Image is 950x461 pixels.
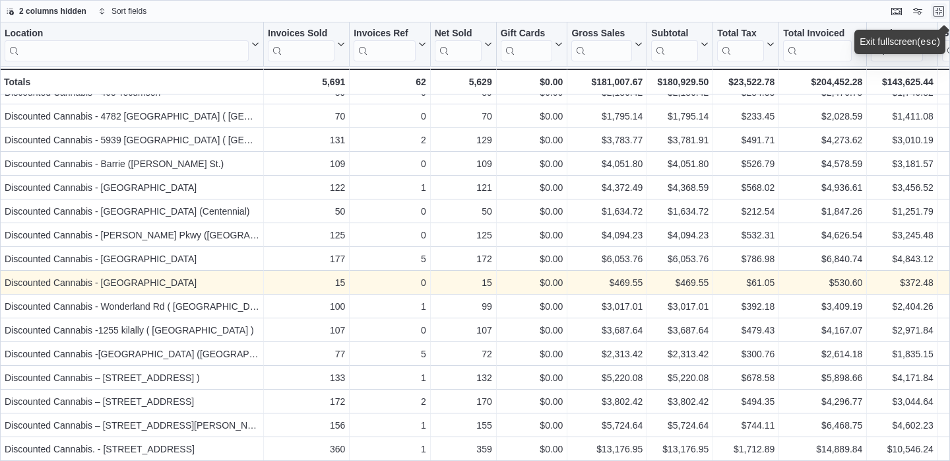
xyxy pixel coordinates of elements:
[717,394,775,409] div: $494.35
[651,28,709,61] button: Subtotal
[571,108,643,124] div: $1,795.14
[717,370,775,386] div: $678.58
[268,28,334,40] div: Invoices Sold
[783,203,862,219] div: $1,847.26
[717,417,775,433] div: $744.11
[501,108,563,124] div: $0.00
[571,74,643,90] div: $181,007.67
[5,227,259,243] div: Discounted Cannabis - [PERSON_NAME] Pkwy ([GEOGRAPHIC_DATA] )
[651,156,709,172] div: $4,051.80
[354,156,426,172] div: 0
[354,203,426,219] div: 0
[717,108,775,124] div: $233.45
[871,203,933,219] div: $1,251.79
[435,299,492,314] div: 99
[783,346,862,362] div: $2,614.18
[435,203,492,219] div: 50
[571,180,643,195] div: $4,372.49
[501,275,563,291] div: $0.00
[871,28,922,61] div: Total Cost
[5,322,259,338] div: Discounted Cannabis -1255 kilally ( [GEOGRAPHIC_DATA] )
[871,180,933,195] div: $3,456.52
[354,227,426,243] div: 0
[783,227,862,243] div: $4,626.54
[1,3,92,19] button: 2 columns hidden
[354,275,426,291] div: 0
[651,180,709,195] div: $4,368.59
[651,28,698,40] div: Subtotal
[651,203,709,219] div: $1,634.72
[435,227,492,243] div: 125
[783,132,862,148] div: $4,273.62
[783,28,862,61] button: Total Invoiced
[871,417,933,433] div: $4,602.23
[93,3,152,19] button: Sort fields
[268,346,345,362] div: 77
[5,370,259,386] div: Discounted Cannabis – [STREET_ADDRESS] )
[651,322,709,338] div: $3,687.64
[651,108,709,124] div: $1,795.14
[354,441,426,457] div: 1
[501,370,563,386] div: $0.00
[717,28,764,40] div: Total Tax
[717,275,775,291] div: $61.05
[5,108,259,124] div: Discounted Cannabis - 4782 [GEOGRAPHIC_DATA] ( [GEOGRAPHIC_DATA] )
[5,28,259,61] button: Location
[501,28,553,61] div: Gift Card Sales
[5,132,259,148] div: Discounted Cannabis - 5939 [GEOGRAPHIC_DATA] ( [GEOGRAPHIC_DATA] )
[354,28,426,61] button: Invoices Ref
[435,108,492,124] div: 70
[501,203,563,219] div: $0.00
[501,394,563,409] div: $0.00
[871,275,933,291] div: $372.48
[501,441,563,457] div: $0.00
[354,28,415,61] div: Invoices Ref
[268,394,345,409] div: 172
[435,275,492,291] div: 15
[354,322,426,338] div: 0
[931,3,947,19] button: Exit fullscreen
[354,370,426,386] div: 1
[571,251,643,267] div: $6,053.76
[571,275,643,291] div: $469.55
[571,28,643,61] button: Gross Sales
[268,28,334,61] div: Invoices Sold
[889,3,904,19] button: Keyboard shortcuts
[783,275,862,291] div: $530.60
[435,28,482,40] div: Net Sold
[268,108,345,124] div: 70
[268,417,345,433] div: 156
[354,180,426,195] div: 1
[5,417,259,433] div: Discounted Cannabis – [STREET_ADDRESS][PERSON_NAME]
[268,299,345,314] div: 100
[783,299,862,314] div: $3,409.19
[871,322,933,338] div: $2,971.84
[871,394,933,409] div: $3,044.64
[571,394,643,409] div: $3,802.42
[717,156,775,172] div: $526.79
[783,251,862,267] div: $6,840.74
[651,74,709,90] div: $180,929.50
[571,370,643,386] div: $5,220.08
[571,299,643,314] div: $3,017.01
[268,132,345,148] div: 131
[571,132,643,148] div: $3,783.77
[910,3,926,19] button: Display options
[651,346,709,362] div: $2,313.42
[5,346,259,362] div: Discounted Cannabis -[GEOGRAPHIC_DATA] ([GEOGRAPHIC_DATA].)
[268,370,345,386] div: 133
[5,180,259,195] div: Discounted Cannabis - [GEOGRAPHIC_DATA]
[871,132,933,148] div: $3,010.19
[860,35,940,49] div: Exit fullscreen ( )
[871,370,933,386] div: $4,171.84
[354,417,426,433] div: 1
[354,74,426,90] div: 62
[268,203,345,219] div: 50
[435,346,492,362] div: 72
[5,203,259,219] div: Discounted Cannabis - [GEOGRAPHIC_DATA] (Centennial)
[5,251,259,267] div: Discounted Cannabis - [GEOGRAPHIC_DATA]
[268,156,345,172] div: 109
[783,28,852,40] div: Total Invoiced
[354,394,426,409] div: 2
[354,251,426,267] div: 5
